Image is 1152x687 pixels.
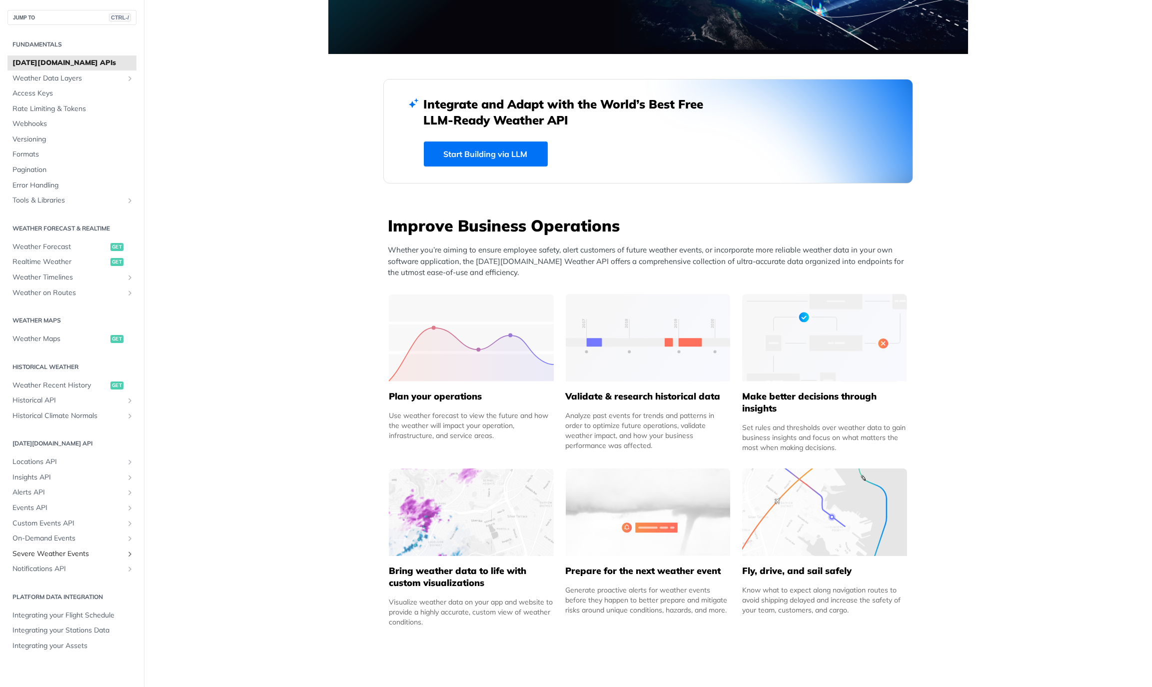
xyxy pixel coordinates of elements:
[126,412,134,420] button: Show subpages for Historical Climate Normals
[12,411,123,421] span: Historical Climate Normals
[565,410,730,450] div: Analyze past events for trends and patterns in order to optimize future operations, validate weat...
[12,288,123,298] span: Weather on Routes
[7,470,136,485] a: Insights APIShow subpages for Insights API
[7,362,136,371] h2: Historical Weather
[12,380,108,390] span: Weather Recent History
[12,395,123,405] span: Historical API
[12,487,123,497] span: Alerts API
[126,458,134,466] button: Show subpages for Locations API
[742,565,907,577] h5: Fly, drive, and sail safely
[7,378,136,393] a: Weather Recent Historyget
[12,73,123,83] span: Weather Data Layers
[7,331,136,346] a: Weather Mapsget
[7,162,136,177] a: Pagination
[7,531,136,546] a: On-Demand EventsShow subpages for On-Demand Events
[7,132,136,147] a: Versioning
[7,254,136,269] a: Realtime Weatherget
[388,214,913,236] h3: Improve Business Operations
[12,457,123,467] span: Locations API
[566,294,731,381] img: 13d7ca0-group-496-2.svg
[12,242,108,252] span: Weather Forecast
[12,257,108,267] span: Realtime Weather
[12,610,134,620] span: Integrating your Flight Schedule
[388,244,913,278] p: Whether you’re aiming to ensure employee safety, alert customers of future weather events, or inc...
[110,335,123,343] span: get
[7,393,136,408] a: Historical APIShow subpages for Historical API
[12,549,123,559] span: Severe Weather Events
[7,10,136,25] button: JUMP TOCTRL-/
[7,224,136,233] h2: Weather Forecast & realtime
[389,468,554,556] img: 4463876-group-4982x.svg
[126,289,134,297] button: Show subpages for Weather on Routes
[12,180,134,190] span: Error Handling
[126,488,134,496] button: Show subpages for Alerts API
[12,272,123,282] span: Weather Timelines
[110,243,123,251] span: get
[110,381,123,389] span: get
[12,625,134,635] span: Integrating your Stations Data
[424,141,548,166] a: Start Building via LLM
[12,134,134,144] span: Versioning
[12,119,134,129] span: Webhooks
[7,178,136,193] a: Error Handling
[565,390,730,402] h5: Validate & research historical data
[742,585,907,615] div: Know what to expect along navigation routes to avoid shipping delayed and increase the safety of ...
[742,390,907,414] h5: Make better decisions through insights
[12,503,123,513] span: Events API
[389,390,554,402] h5: Plan your operations
[565,565,730,577] h5: Prepare for the next weather event
[7,147,136,162] a: Formats
[126,565,134,573] button: Show subpages for Notifications API
[7,454,136,469] a: Locations APIShow subpages for Locations API
[126,74,134,82] button: Show subpages for Weather Data Layers
[7,239,136,254] a: Weather Forecastget
[7,86,136,101] a: Access Keys
[12,88,134,98] span: Access Keys
[7,592,136,601] h2: Platform DATA integration
[12,641,134,651] span: Integrating your Assets
[7,546,136,561] a: Severe Weather EventsShow subpages for Severe Weather Events
[7,55,136,70] a: [DATE][DOMAIN_NAME] APIs
[7,116,136,131] a: Webhooks
[12,149,134,159] span: Formats
[12,564,123,574] span: Notifications API
[7,270,136,285] a: Weather TimelinesShow subpages for Weather Timelines
[389,565,554,589] h5: Bring weather data to life with custom visualizations
[12,104,134,114] span: Rate Limiting & Tokens
[7,439,136,448] h2: [DATE][DOMAIN_NAME] API
[7,608,136,623] a: Integrating your Flight Schedule
[126,196,134,204] button: Show subpages for Tools & Libraries
[126,550,134,558] button: Show subpages for Severe Weather Events
[7,285,136,300] a: Weather on RoutesShow subpages for Weather on Routes
[742,468,907,556] img: 994b3d6-mask-group-32x.svg
[7,101,136,116] a: Rate Limiting & Tokens
[389,597,554,627] div: Visualize weather data on your app and website to provide a highly accurate, custom view of weath...
[389,294,554,381] img: 39565e8-group-4962x.svg
[12,518,123,528] span: Custom Events API
[389,410,554,440] div: Use weather forecast to view the future and how the weather will impact your operation, infrastru...
[7,516,136,531] a: Custom Events APIShow subpages for Custom Events API
[126,396,134,404] button: Show subpages for Historical API
[12,165,134,175] span: Pagination
[742,294,907,381] img: a22d113-group-496-32x.svg
[12,533,123,543] span: On-Demand Events
[12,472,123,482] span: Insights API
[126,473,134,481] button: Show subpages for Insights API
[7,623,136,638] a: Integrating your Stations Data
[12,58,134,68] span: [DATE][DOMAIN_NAME] APIs
[7,500,136,515] a: Events APIShow subpages for Events API
[7,561,136,576] a: Notifications APIShow subpages for Notifications API
[7,485,136,500] a: Alerts APIShow subpages for Alerts API
[12,334,108,344] span: Weather Maps
[7,40,136,49] h2: Fundamentals
[7,408,136,423] a: Historical Climate NormalsShow subpages for Historical Climate Normals
[110,258,123,266] span: get
[424,96,719,128] h2: Integrate and Adapt with the World’s Best Free LLM-Ready Weather API
[126,273,134,281] button: Show subpages for Weather Timelines
[566,468,731,556] img: 2c0a313-group-496-12x.svg
[7,316,136,325] h2: Weather Maps
[7,193,136,208] a: Tools & LibrariesShow subpages for Tools & Libraries
[12,195,123,205] span: Tools & Libraries
[565,585,730,615] div: Generate proactive alerts for weather events before they happen to better prepare and mitigate ri...
[742,422,907,452] div: Set rules and thresholds over weather data to gain business insights and focus on what matters th...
